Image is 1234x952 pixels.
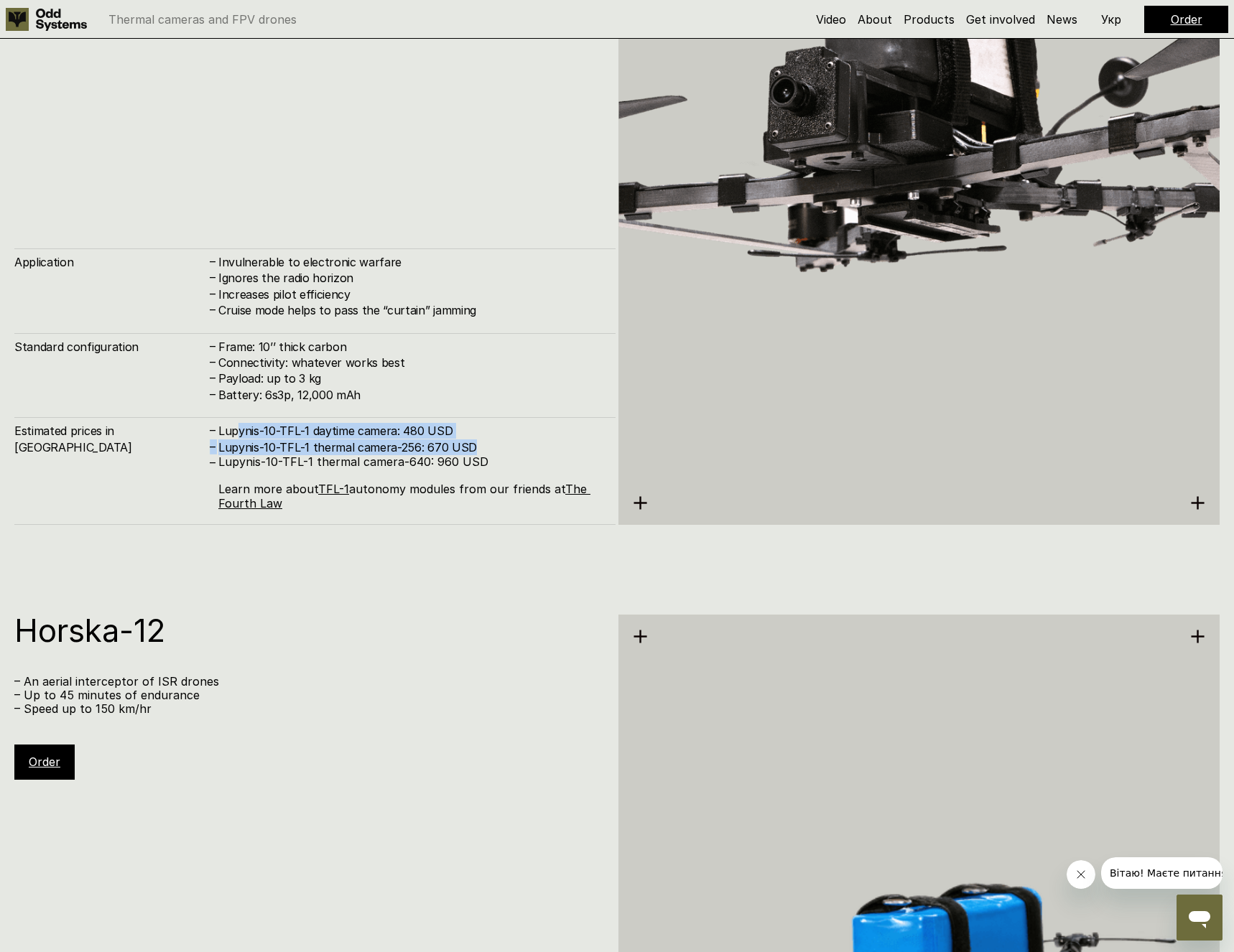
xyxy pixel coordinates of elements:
[210,439,215,454] h4: –
[1047,12,1077,27] a: News
[210,253,215,269] h4: –
[210,337,215,353] h4: –
[210,454,215,470] h4: –
[218,286,601,302] h4: Increases pilot efficiency
[816,12,846,27] a: Video
[14,689,601,702] p: – Up to 45 minutes of endurance
[218,339,601,355] h4: Frame: 10’’ thick carbon
[218,482,590,510] a: The Fourth Law
[210,386,215,402] h4: –
[14,702,601,716] p: – Speed up to 150 km/hr
[318,482,349,496] a: TFL-1
[218,439,601,455] h4: Lupynis-10-TFL-1 thermal camera-256: 670 USD
[14,339,208,355] h4: Standard configuration
[29,755,60,769] a: Order
[904,12,955,27] a: Products
[108,14,297,25] p: Thermal cameras and FPV drones
[210,422,215,438] h4: –
[210,286,215,302] h4: –
[218,387,601,403] h4: Battery: 6s3p, 12,000 mAh
[966,12,1035,27] a: Get involved
[1177,895,1223,941] iframe: Botón para iniciar la ventana de mensajería
[9,10,131,22] span: Вітаю! Маєте питання?
[210,302,215,317] h4: –
[14,675,601,689] p: – An aerial interceptor of ISR drones
[1067,860,1095,889] iframe: Cerrar mensaje
[218,370,601,386] h4: Payload: up to 3 kg
[218,270,601,286] h4: Ignores the radio horizon
[218,423,601,439] h4: Lupynis-10-TFL-1 daytime camera: 480 USD
[14,254,208,270] h4: Application
[1101,14,1121,25] p: Укр
[14,423,208,455] h4: Estimated prices in [GEOGRAPHIC_DATA]
[1101,857,1223,889] iframe: Mensaje de la compañía
[210,269,215,285] h4: –
[210,370,215,386] h4: –
[218,455,601,510] p: Lupynis-10-TFL-1 thermal camera-640: 960 USD Learn more about autonomy modules from our friends at
[210,354,215,370] h4: –
[14,615,601,646] h1: Horska-12
[858,12,892,27] a: About
[1171,12,1202,27] a: Order
[218,254,601,270] h4: Invulnerable to electronic warfare
[218,302,601,318] h4: Cruise mode helps to pass the “curtain” jamming
[218,355,601,370] h4: Connectivity: whatever works best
